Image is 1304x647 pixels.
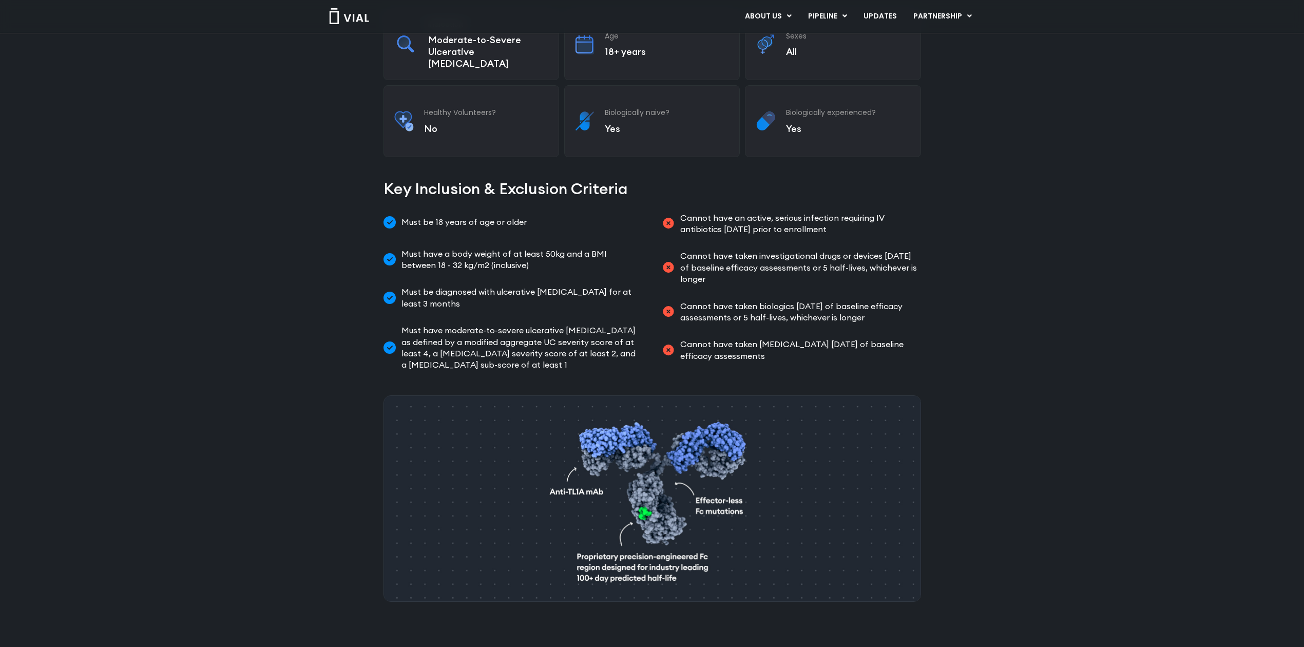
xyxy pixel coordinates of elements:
p: 18+ years [605,46,729,58]
span: Must be 18 years of age or older [399,212,527,233]
h3: Age [605,31,729,41]
p: Yes [786,123,910,135]
span: Cannot have taken biologics [DATE] of baseline efficacy assessments or 5 half-lives, whichever is... [678,300,921,323]
a: PIPELINEMenu Toggle [800,8,855,25]
span: Cannot have taken [MEDICAL_DATA] [DATE] of baseline efficacy assessments [678,338,921,361]
span: Must have moderate-to-severe ulcerative [MEDICAL_DATA] as defined by a modified aggregate UC seve... [399,325,642,371]
a: ABOUT USMenu Toggle [737,8,799,25]
p: All [786,46,910,58]
span: Cannot have an active, serious infection requiring IV antibiotics [DATE] prior to enrollment [678,212,921,235]
p: No [424,123,548,135]
span: Must be diagnosed with ulcerative [MEDICAL_DATA] for at least 3 months [399,286,642,309]
img: Vial Logo [329,8,370,24]
p: Yes [605,123,729,135]
span: Cannot have taken investigational drugs or devices [DATE] of baseline efficacy assessments or 5 h... [678,250,921,284]
h2: Key Inclusion & Exclusion Criteria [383,178,921,200]
h3: Biologically naive? [605,108,729,117]
h3: Healthy Volunteers? [424,108,548,117]
a: PARTNERSHIPMenu Toggle [905,8,980,25]
a: UPDATES [855,8,905,25]
h3: Sexes [786,31,910,41]
h3: Biologically experienced? [786,108,910,117]
p: Moderate-to-Severe Ulcerative [MEDICAL_DATA] [428,34,548,69]
span: Must have a body weight of at least 50kg and a BMI between 18 - 32 kg/m2 (inclusive) [399,248,642,271]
